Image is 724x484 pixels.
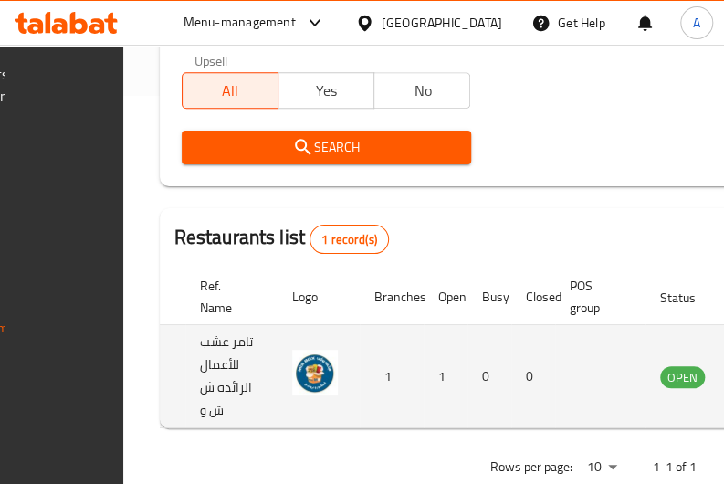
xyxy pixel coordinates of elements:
[580,454,624,481] div: Rows per page:
[182,131,471,164] button: Search
[660,287,719,309] span: Status
[467,325,511,428] td: 0
[286,78,367,104] span: Yes
[310,225,389,254] div: Total records count
[424,269,467,325] th: Open
[185,325,278,428] td: تامر عشب للأعمال الرائده ش ش و
[424,325,467,428] td: 1
[292,350,338,395] img: Mix Box
[278,269,360,325] th: Logo
[182,72,278,109] button: All
[382,13,502,33] div: [GEOGRAPHIC_DATA]
[467,269,511,325] th: Busy
[200,275,256,319] span: Ref. Name
[570,275,624,319] span: POS group
[360,269,424,325] th: Branches
[382,78,463,104] span: No
[190,78,271,104] span: All
[194,54,228,67] label: Upsell
[511,269,555,325] th: Closed
[278,72,374,109] button: Yes
[660,366,705,388] div: OPEN
[360,325,424,428] td: 1
[184,12,296,34] div: Menu-management
[693,13,700,33] span: A
[490,456,572,479] p: Rows per page:
[511,325,555,428] td: 0
[196,136,456,159] span: Search
[653,456,697,479] p: 1-1 of 1
[660,367,705,388] span: OPEN
[174,224,389,254] h2: Restaurants list
[310,231,388,248] span: 1 record(s)
[373,72,470,109] button: No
